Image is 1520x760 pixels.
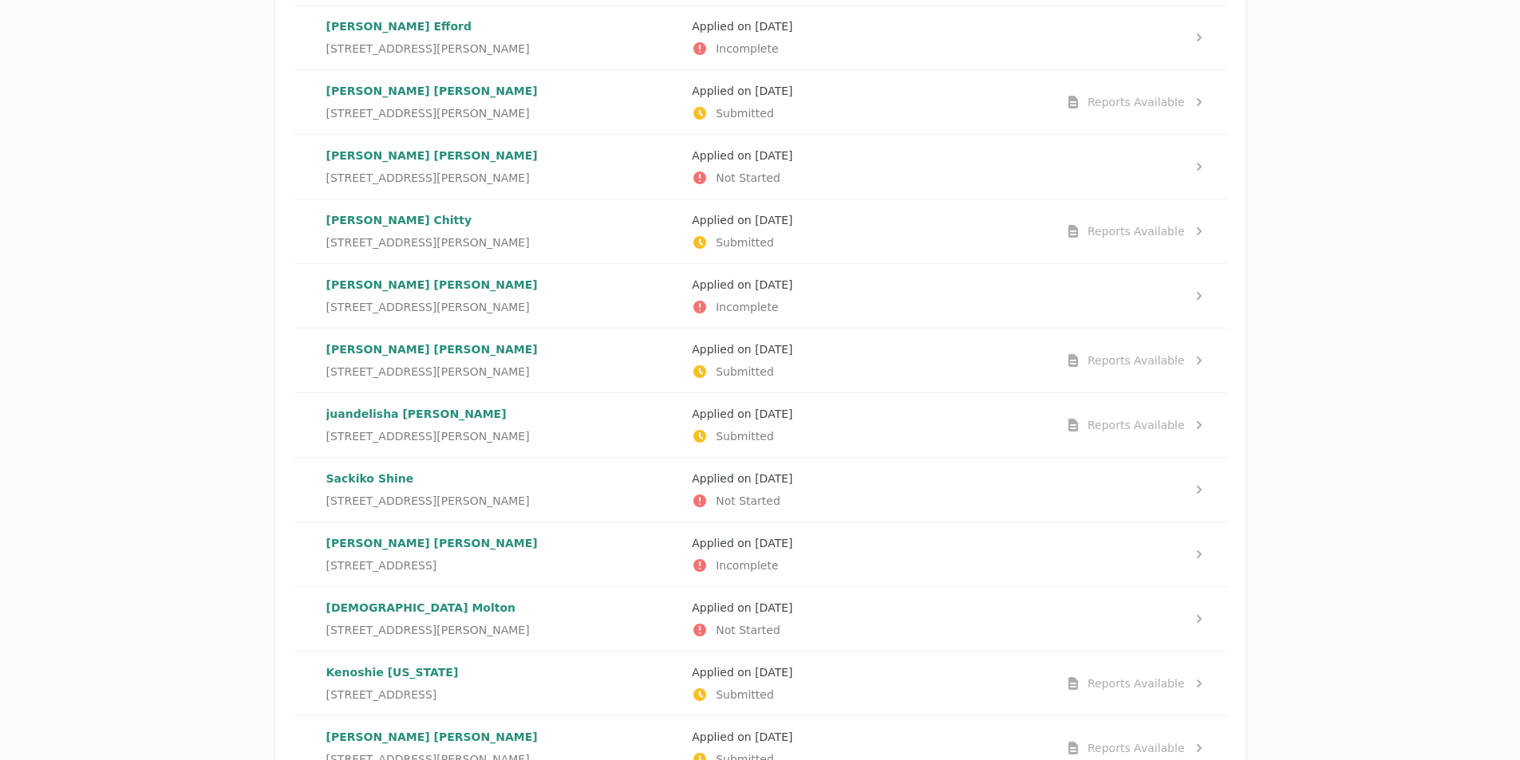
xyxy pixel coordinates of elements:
p: Applied on [692,406,1045,422]
time: [DATE] [755,730,792,743]
p: Applied on [692,18,1045,34]
p: Applied on [692,471,1045,486]
span: [STREET_ADDRESS] [326,687,437,703]
span: [STREET_ADDRESS][PERSON_NAME] [326,493,530,509]
p: Submitted [692,428,1045,444]
time: [DATE] [755,343,792,356]
div: Reports Available [1088,352,1185,368]
a: [PERSON_NAME] [PERSON_NAME][STREET_ADDRESS][PERSON_NAME]Applied on [DATE]Not Started [294,135,1226,199]
div: Reports Available [1088,675,1185,691]
p: Applied on [692,729,1045,745]
p: Applied on [692,341,1045,357]
a: [PERSON_NAME] Chitty[STREET_ADDRESS][PERSON_NAME]Applied on [DATE]SubmittedReports Available [294,199,1226,263]
p: Submitted [692,364,1045,380]
time: [DATE] [755,20,792,33]
time: [DATE] [755,601,792,614]
span: [STREET_ADDRESS][PERSON_NAME] [326,364,530,380]
time: [DATE] [755,214,792,226]
p: juandelisha [PERSON_NAME] [326,406,680,422]
p: Submitted [692,687,1045,703]
time: [DATE] [755,472,792,485]
span: [STREET_ADDRESS][PERSON_NAME] [326,428,530,444]
p: [PERSON_NAME] [PERSON_NAME] [326,277,680,293]
p: Sackiko Shine [326,471,680,486]
span: [STREET_ADDRESS] [326,557,437,573]
a: Kenoshie [US_STATE][STREET_ADDRESS]Applied on [DATE]SubmittedReports Available [294,652,1226,715]
p: [PERSON_NAME] Efford [326,18,680,34]
span: [STREET_ADDRESS][PERSON_NAME] [326,622,530,638]
a: [PERSON_NAME] [PERSON_NAME][STREET_ADDRESS][PERSON_NAME]Applied on [DATE]SubmittedReports Available [294,70,1226,134]
p: Applied on [692,148,1045,163]
time: [DATE] [755,278,792,291]
time: [DATE] [755,666,792,679]
p: Not Started [692,622,1045,638]
p: Incomplete [692,557,1045,573]
p: Applied on [692,277,1045,293]
span: [STREET_ADDRESS][PERSON_NAME] [326,170,530,186]
div: Reports Available [1088,417,1185,433]
div: Reports Available [1088,740,1185,756]
p: [PERSON_NAME] [PERSON_NAME] [326,729,680,745]
a: [PERSON_NAME] [PERSON_NAME][STREET_ADDRESS][PERSON_NAME]Applied on [DATE]Incomplete [294,264,1226,328]
a: juandelisha [PERSON_NAME][STREET_ADDRESS][PERSON_NAME]Applied on [DATE]SubmittedReports Available [294,393,1226,457]
div: Reports Available [1088,94,1185,110]
p: Not Started [692,170,1045,186]
a: [PERSON_NAME] [PERSON_NAME][STREET_ADDRESS][PERSON_NAME]Applied on [DATE]SubmittedReports Available [294,329,1226,392]
a: Sackiko Shine[STREET_ADDRESS][PERSON_NAME]Applied on [DATE]Not Started [294,458,1226,522]
p: Applied on [692,664,1045,680]
p: Submitted [692,105,1045,121]
p: [PERSON_NAME] Chitty [326,212,680,228]
p: Applied on [692,212,1045,228]
a: [DEMOGRAPHIC_DATA] Molton[STREET_ADDRESS][PERSON_NAME]Applied on [DATE]Not Started [294,587,1226,651]
div: Reports Available [1088,223,1185,239]
p: Applied on [692,535,1045,551]
p: Applied on [692,600,1045,616]
p: [DEMOGRAPHIC_DATA] Molton [326,600,680,616]
p: [PERSON_NAME] [PERSON_NAME] [326,535,680,551]
p: Submitted [692,234,1045,250]
a: [PERSON_NAME] [PERSON_NAME][STREET_ADDRESS]Applied on [DATE]Incomplete [294,522,1226,586]
time: [DATE] [755,537,792,549]
span: [STREET_ADDRESS][PERSON_NAME] [326,41,530,57]
time: [DATE] [755,408,792,420]
p: Incomplete [692,299,1045,315]
span: [STREET_ADDRESS][PERSON_NAME] [326,234,530,250]
span: [STREET_ADDRESS][PERSON_NAME] [326,299,530,315]
p: [PERSON_NAME] [PERSON_NAME] [326,148,680,163]
p: [PERSON_NAME] [PERSON_NAME] [326,83,680,99]
p: Incomplete [692,41,1045,57]
a: [PERSON_NAME] Efford[STREET_ADDRESS][PERSON_NAME]Applied on [DATE]Incomplete [294,6,1226,69]
p: Not Started [692,493,1045,509]
time: [DATE] [755,85,792,97]
time: [DATE] [755,149,792,162]
p: Applied on [692,83,1045,99]
span: [STREET_ADDRESS][PERSON_NAME] [326,105,530,121]
p: [PERSON_NAME] [PERSON_NAME] [326,341,680,357]
p: Kenoshie [US_STATE] [326,664,680,680]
